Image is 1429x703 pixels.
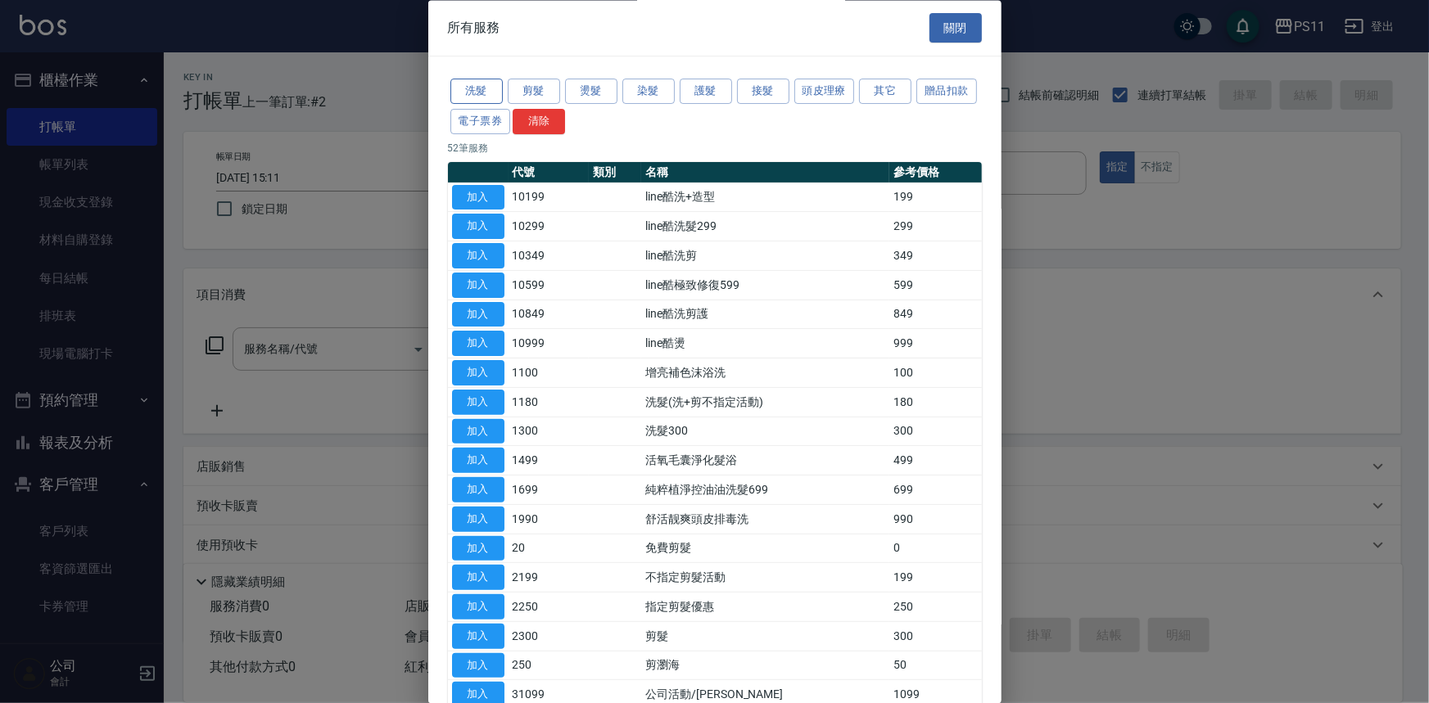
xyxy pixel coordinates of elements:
td: 活氧毛囊淨化髮浴 [641,446,889,475]
td: 1100 [509,358,589,388]
button: 加入 [452,361,504,386]
td: 199 [889,183,981,213]
td: 免費剪髮 [641,534,889,564]
button: 加入 [452,214,504,240]
td: 499 [889,446,981,475]
button: 剪髮 [508,79,560,105]
th: 代號 [509,162,589,183]
td: 舒活靓爽頭皮排毒洗 [641,505,889,534]
button: 加入 [452,595,504,620]
th: 類別 [589,162,642,183]
td: 349 [889,241,981,271]
td: 300 [889,417,981,447]
button: 清除 [513,109,565,134]
td: 699 [889,475,981,505]
td: 洗髮300 [641,417,889,447]
td: 10999 [509,329,589,358]
button: 加入 [452,448,504,474]
td: 10299 [509,212,589,241]
p: 52 筆服務 [448,141,982,155]
td: 50 [889,651,981,681]
button: 加入 [452,566,504,591]
td: 199 [889,563,981,593]
button: 加入 [452,653,504,678]
button: 加入 [452,624,504,649]
td: 599 [889,271,981,300]
td: 剪瀏海 [641,651,889,681]
td: 250 [509,651,589,681]
td: line酷洗+造型 [641,183,889,213]
td: line酷洗剪護 [641,300,889,330]
button: 燙髮 [565,79,617,105]
button: 加入 [452,185,504,210]
td: 剪髮 [641,622,889,651]
td: 0 [889,534,981,564]
td: 990 [889,505,981,534]
td: 299 [889,212,981,241]
td: 10199 [509,183,589,213]
button: 加入 [452,244,504,269]
th: 名稱 [641,162,889,183]
button: 加入 [452,273,504,298]
button: 加入 [452,536,504,561]
td: 2199 [509,563,589,593]
td: 20 [509,534,589,564]
button: 加入 [452,419,504,444]
td: 洗髮(洗+剪不指定活動) [641,388,889,417]
span: 所有服務 [448,20,500,36]
td: 2250 [509,593,589,622]
td: 999 [889,329,981,358]
td: 增亮補色沫浴洗 [641,358,889,388]
td: 1699 [509,475,589,505]
button: 加入 [452,390,504,415]
th: 參考價格 [889,162,981,183]
button: 加入 [452,507,504,532]
td: line酷燙 [641,329,889,358]
button: 加入 [452,331,504,357]
td: 849 [889,300,981,330]
td: line酷洗髮299 [641,212,889,241]
button: 接髮 [737,79,789,105]
button: 頭皮理療 [794,79,855,105]
td: 10849 [509,300,589,330]
td: line酷極致修復599 [641,271,889,300]
button: 護髮 [680,79,732,105]
td: 10349 [509,241,589,271]
td: 1499 [509,446,589,475]
td: 不指定剪髮活動 [641,563,889,593]
button: 加入 [452,478,504,503]
td: 10599 [509,271,589,300]
td: line酷洗剪 [641,241,889,271]
td: 指定剪髮優惠 [641,593,889,622]
td: 1300 [509,417,589,447]
td: 1180 [509,388,589,417]
td: 300 [889,622,981,651]
button: 染髮 [622,79,675,105]
td: 100 [889,358,981,388]
td: 純粹植淨控油油洗髮699 [641,475,889,505]
td: 250 [889,593,981,622]
button: 加入 [452,302,504,327]
button: 贈品扣款 [916,79,977,105]
button: 關閉 [929,13,982,43]
button: 洗髮 [450,79,503,105]
td: 180 [889,388,981,417]
td: 1990 [509,505,589,534]
button: 其它 [859,79,911,105]
td: 2300 [509,622,589,651]
button: 電子票券 [450,109,511,134]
